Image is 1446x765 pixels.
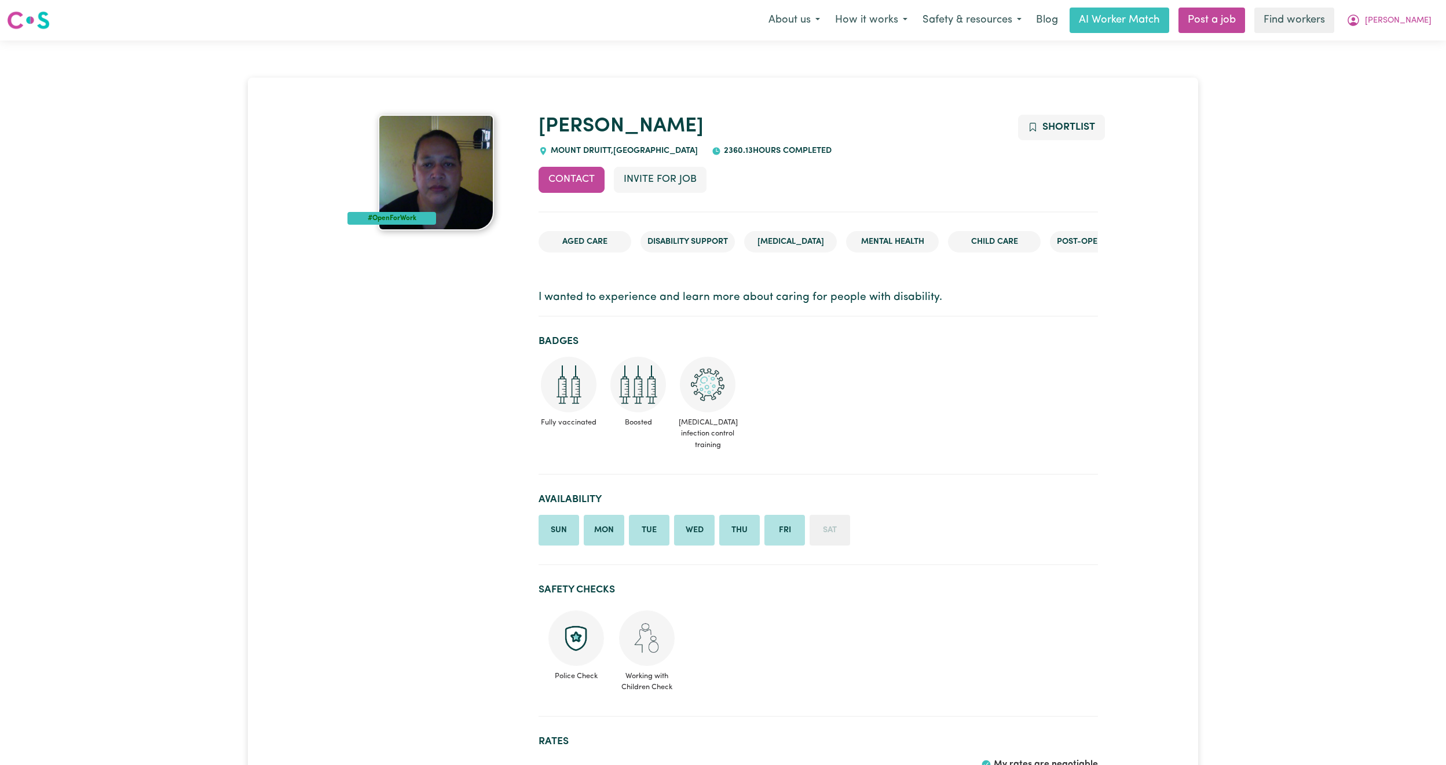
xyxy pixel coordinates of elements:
a: Careseekers logo [7,7,50,34]
span: 2360.13 hours completed [721,147,832,155]
li: Child care [948,231,1041,253]
img: Silivia [378,115,494,230]
li: Post-operative care [1050,231,1154,253]
a: Post a job [1178,8,1245,33]
img: CS Academy: COVID-19 Infection Control Training course completed [680,357,735,412]
span: Boosted [608,412,668,433]
li: Available on Wednesday [674,515,715,546]
h2: Rates [539,735,1098,748]
button: My Account [1339,8,1439,32]
img: Care and support worker has received booster dose of COVID-19 vaccination [610,357,666,412]
img: Care and support worker has received 2 doses of COVID-19 vaccine [541,357,596,412]
li: Available on Friday [764,515,805,546]
button: Invite for Job [614,167,706,192]
li: Available on Monday [584,515,624,546]
li: Unavailable on Saturday [810,515,850,546]
a: AI Worker Match [1070,8,1169,33]
li: Available on Thursday [719,515,760,546]
p: I wanted to experience and learn more about caring for people with disability. [539,290,1098,306]
span: [MEDICAL_DATA] infection control training [678,412,738,455]
button: Contact [539,167,605,192]
a: [PERSON_NAME] [539,116,704,137]
span: Shortlist [1042,122,1095,132]
div: #OpenForWork [347,212,436,225]
span: Police Check [548,666,605,682]
li: Available on Sunday [539,515,579,546]
button: About us [761,8,828,32]
button: Safety & resources [915,8,1029,32]
span: MOUNT DRUITT , [GEOGRAPHIC_DATA] [548,147,698,155]
h2: Safety Checks [539,584,1098,596]
li: Mental Health [846,231,939,253]
span: [PERSON_NAME] [1365,14,1432,27]
img: Police check [548,610,604,666]
img: Careseekers logo [7,10,50,31]
li: Aged Care [539,231,631,253]
button: How it works [828,8,915,32]
a: Silivia's profile picture'#OpenForWork [347,115,525,230]
a: Blog [1029,8,1065,33]
a: Find workers [1254,8,1334,33]
button: Add to shortlist [1018,115,1105,140]
span: Working with Children Check [618,666,675,693]
li: [MEDICAL_DATA] [744,231,837,253]
img: Working with children check [619,610,675,666]
li: Disability Support [640,231,735,253]
li: Available on Tuesday [629,515,669,546]
h2: Badges [539,335,1098,347]
h2: Availability [539,493,1098,506]
span: Fully vaccinated [539,412,599,433]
